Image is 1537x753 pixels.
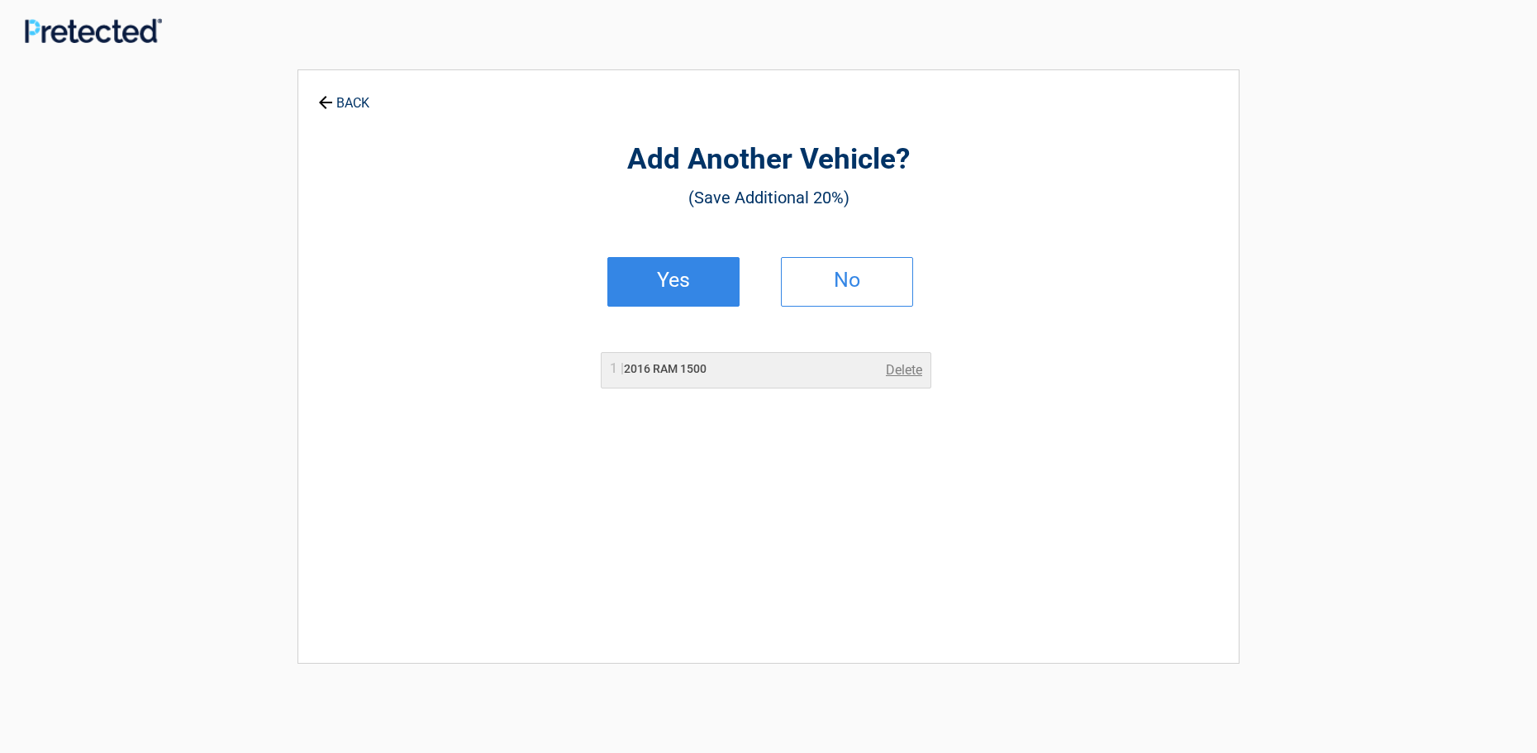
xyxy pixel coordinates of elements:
[315,81,373,110] a: BACK
[389,183,1148,212] h3: (Save Additional 20%)
[610,360,707,378] h2: 2016 RAM 1500
[886,360,922,380] a: Delete
[25,18,162,43] img: Main Logo
[389,141,1148,179] h2: Add Another Vehicle?
[798,274,896,286] h2: No
[610,360,624,376] span: 1 |
[625,274,722,286] h2: Yes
